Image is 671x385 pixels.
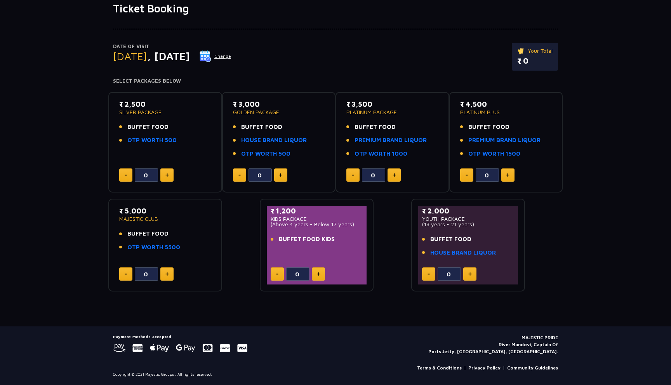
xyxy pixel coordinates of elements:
img: minus [276,274,278,275]
span: BUFFET FOOD KIDS [279,235,335,244]
a: PREMIUM BRAND LIQUOR [468,136,541,145]
h4: Select Packages Below [113,78,558,84]
p: YOUTH PACKAGE [422,216,514,222]
span: [DATE] [113,50,147,62]
a: HOUSE BRAND LIQUOR [241,136,307,145]
a: OTP WORTH 1000 [355,149,407,158]
p: ₹ 5,000 [119,206,211,216]
span: , [DATE] [147,50,190,62]
span: BUFFET FOOD [468,123,509,132]
p: ₹ 4,500 [460,99,552,109]
img: plus [506,173,509,177]
img: minus [238,175,241,176]
a: OTP WORTH 1500 [468,149,520,158]
img: plus [165,272,169,276]
img: plus [317,272,320,276]
img: minus [125,274,127,275]
p: MAJESTIC CLUB [119,216,211,222]
img: plus [468,272,472,276]
img: minus [428,274,430,275]
p: ₹ 3,500 [346,99,438,109]
img: minus [125,175,127,176]
span: BUFFET FOOD [241,123,282,132]
p: Date of Visit [113,43,231,50]
button: Change [199,50,231,62]
a: Terms & Conditions [417,364,462,371]
span: BUFFET FOOD [127,123,169,132]
p: Your Total [517,47,553,55]
a: Community Guidelines [507,364,558,371]
p: PLATINUM PACKAGE [346,109,438,115]
a: PREMIUM BRAND LIQUOR [355,136,427,145]
img: plus [279,173,282,177]
img: plus [393,173,396,177]
img: minus [352,175,354,176]
p: ₹ 0 [517,55,553,67]
p: GOLDEN PACKAGE [233,109,325,115]
img: minus [466,175,468,176]
h5: Payment Methods accepted [113,334,247,339]
p: KIDS PACKAGE [271,216,363,222]
h1: Ticket Booking [113,2,558,15]
a: HOUSE BRAND LIQUOR [430,248,496,257]
a: OTP WORTH 500 [127,136,177,145]
span: BUFFET FOOD [430,235,471,244]
p: MAJESTIC PRIDE River Mandovi, Captain Of Ports Jetty, [GEOGRAPHIC_DATA], [GEOGRAPHIC_DATA]. [428,334,558,355]
p: ₹ 2,000 [422,206,514,216]
a: Privacy Policy [468,364,501,371]
a: OTP WORTH 500 [241,149,290,158]
p: ₹ 3,000 [233,99,325,109]
img: plus [165,173,169,177]
p: (18 years - 21 years) [422,222,514,227]
a: OTP WORTH 5500 [127,243,180,252]
p: ₹ 2,500 [119,99,211,109]
p: (Above 4 years - Below 17 years) [271,222,363,227]
p: SILVER PACKAGE [119,109,211,115]
span: BUFFET FOOD [355,123,396,132]
img: ticket [517,47,525,55]
span: BUFFET FOOD [127,229,169,238]
p: PLATINUM PLUS [460,109,552,115]
p: ₹ 1,200 [271,206,363,216]
p: Copyright © 2021 Majestic Groups . All rights reserved. [113,371,212,377]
